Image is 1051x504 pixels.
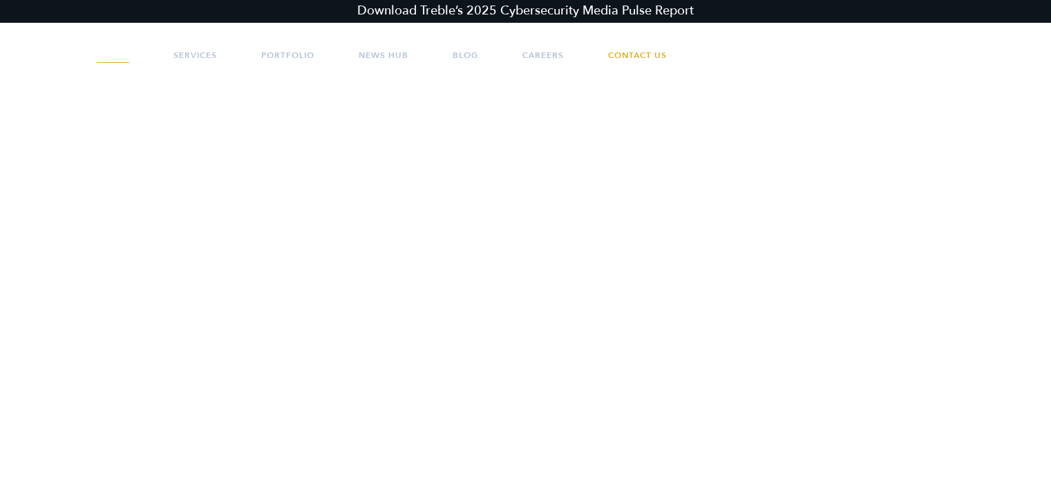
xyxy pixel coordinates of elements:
img: Treble logo [13,33,57,77]
a: Treble Homepage [14,35,55,77]
a: Portfolio [261,35,314,76]
a: Services [173,35,217,76]
a: Careers [522,35,564,76]
a: About [97,35,129,76]
a: Contact Us [608,35,667,76]
a: News Hub [359,35,408,76]
a: Blog [453,35,478,76]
